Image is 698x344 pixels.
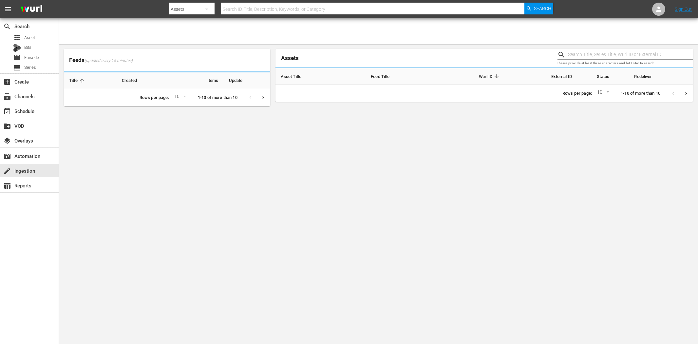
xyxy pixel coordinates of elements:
span: Schedule [3,107,11,115]
span: Series [24,64,36,71]
th: Redeliver [629,68,693,85]
span: Episode [13,54,21,62]
button: Next page [257,91,270,104]
th: Status [577,68,629,85]
span: Feeds [64,55,270,66]
span: Asset Title [281,73,310,79]
th: Update [224,72,270,89]
th: Items [182,72,223,89]
span: Create [3,78,11,86]
button: Next page [680,87,692,100]
p: 1-10 of more than 10 [621,90,660,97]
span: Series [13,64,21,72]
img: ans4CAIJ8jUAAAAAAAAAAAAAAAAAAAAAAAAgQb4GAAAAAAAAAAAAAAAAAAAAAAAAJMjXAAAAAAAAAAAAAAAAAAAAAAAAgAT5G... [16,2,47,17]
th: External ID [506,68,577,85]
span: Wurl ID [479,73,501,79]
p: 1-10 of more than 10 [198,95,237,101]
span: Bits [24,44,31,51]
button: Search [524,3,553,14]
p: Rows per page: [562,90,592,97]
span: Search [3,23,11,30]
span: Episode [24,54,39,61]
span: Created [122,78,145,84]
th: Feed Title [366,68,432,85]
div: 10 [172,93,187,103]
span: VOD [3,122,11,130]
div: 10 [594,88,610,98]
span: Automation [3,152,11,160]
span: Ingestion [3,167,11,175]
span: Reports [3,182,11,190]
p: Rows per page: [140,95,169,101]
span: Search [534,3,551,14]
input: Search Title, Series Title, Wurl ID or External ID [568,50,693,60]
span: Asset [24,34,35,41]
span: Title [69,78,86,84]
p: Please provide at least three characters and hit Enter to search [557,61,693,66]
span: menu [4,5,12,13]
table: sticky table [64,72,270,89]
span: (updated every 15 minutes) [85,58,133,64]
span: Channels [3,93,11,101]
span: Overlays [3,137,11,145]
span: Assets [281,55,299,61]
div: Bits [13,44,21,52]
span: Asset [13,34,21,42]
a: Sign Out [675,7,692,12]
table: sticky table [275,68,693,85]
